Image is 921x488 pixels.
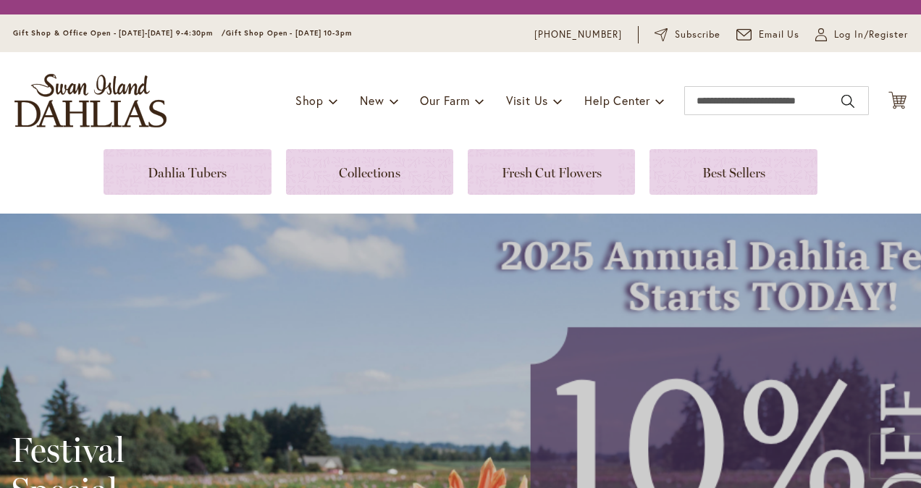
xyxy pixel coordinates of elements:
[736,28,800,42] a: Email Us
[506,93,548,108] span: Visit Us
[13,28,226,38] span: Gift Shop & Office Open - [DATE]-[DATE] 9-4:30pm /
[420,93,469,108] span: Our Farm
[14,74,167,127] a: store logo
[295,93,324,108] span: Shop
[675,28,720,42] span: Subscribe
[584,93,650,108] span: Help Center
[815,28,908,42] a: Log In/Register
[360,93,384,108] span: New
[834,28,908,42] span: Log In/Register
[534,28,622,42] a: [PHONE_NUMBER]
[655,28,720,42] a: Subscribe
[759,28,800,42] span: Email Us
[226,28,352,38] span: Gift Shop Open - [DATE] 10-3pm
